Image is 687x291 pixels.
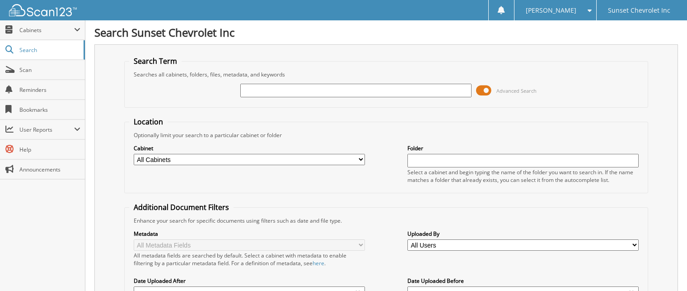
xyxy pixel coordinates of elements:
legend: Location [129,117,168,127]
div: Enhance your search for specific documents using filters such as date and file type. [129,217,644,224]
label: Folder [407,144,639,152]
label: Date Uploaded After [134,277,365,285]
span: Help [19,146,80,153]
span: Scan [19,66,80,74]
label: Cabinet [134,144,365,152]
div: Select a cabinet and begin typing the name of the folder you want to search in. If the name match... [407,168,639,184]
h1: Search Sunset Chevrolet Inc [94,25,678,40]
span: Advanced Search [496,87,537,94]
label: Uploaded By [407,230,639,238]
div: All metadata fields are searched by default. Select a cabinet with metadata to enable filtering b... [134,252,365,267]
label: Date Uploaded Before [407,277,639,285]
span: Reminders [19,86,80,94]
span: [PERSON_NAME] [526,8,576,13]
span: Search [19,46,79,54]
a: here [313,259,324,267]
span: Sunset Chevrolet Inc [608,8,670,13]
img: scan123-logo-white.svg [9,4,77,16]
span: Cabinets [19,26,74,34]
span: User Reports [19,126,74,134]
legend: Search Term [129,56,182,66]
div: Searches all cabinets, folders, files, metadata, and keywords [129,71,644,78]
span: Bookmarks [19,106,80,114]
span: Announcements [19,166,80,173]
div: Optionally limit your search to a particular cabinet or folder [129,131,644,139]
label: Metadata [134,230,365,238]
legend: Additional Document Filters [129,202,234,212]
